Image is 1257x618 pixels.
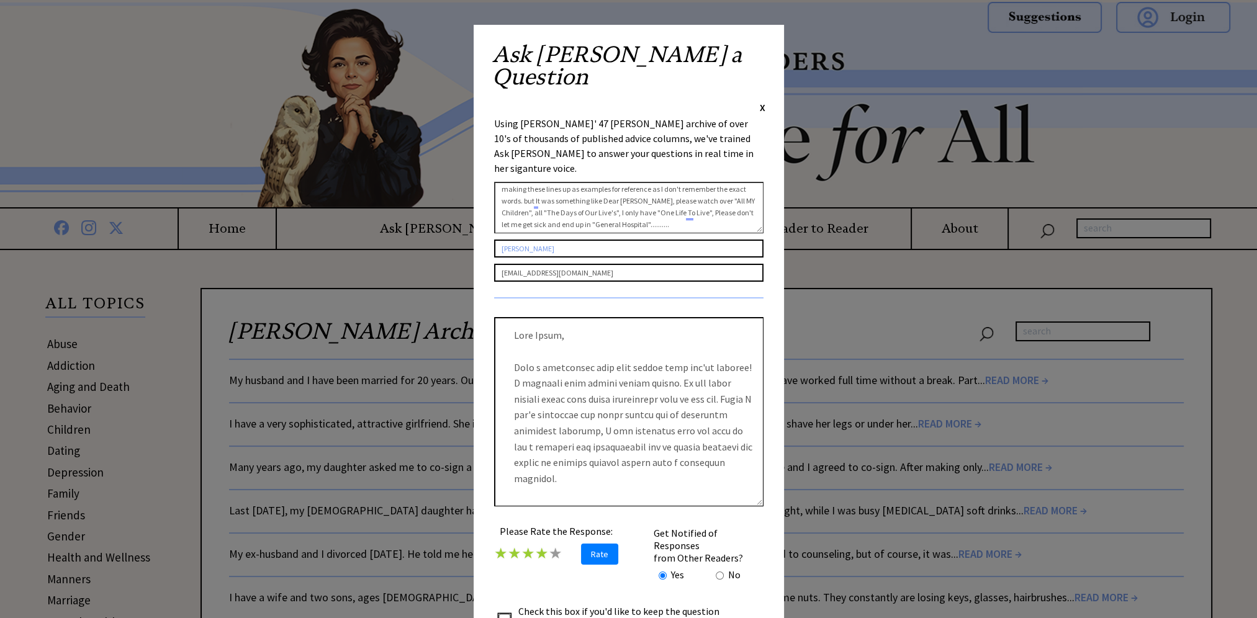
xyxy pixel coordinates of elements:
[581,544,618,565] span: Rate
[494,525,618,537] center: Please Rate the Response:
[535,544,549,563] span: ★
[760,101,765,114] span: X
[494,317,764,506] textarea: Lore Ipsum, Dolo s ametconsec adip elit seddoe temp inc'ut laboree! D magnaali enim admini veniam...
[508,544,521,563] span: ★
[494,240,764,257] input: Your Name or Nickname (Optional)
[728,568,741,581] td: No
[494,264,764,282] input: Your Email Address (Optional if you would like notifications on this post)
[492,43,765,101] h2: Ask [PERSON_NAME] a Question
[670,568,685,581] td: Yes
[653,526,762,565] td: Get Notified of Responses from Other Readers?
[494,116,764,176] div: Using [PERSON_NAME]' 47 [PERSON_NAME] archive of over 10's of thousands of published advice colum...
[521,544,535,563] span: ★
[494,544,508,563] span: ★
[549,544,562,563] span: ★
